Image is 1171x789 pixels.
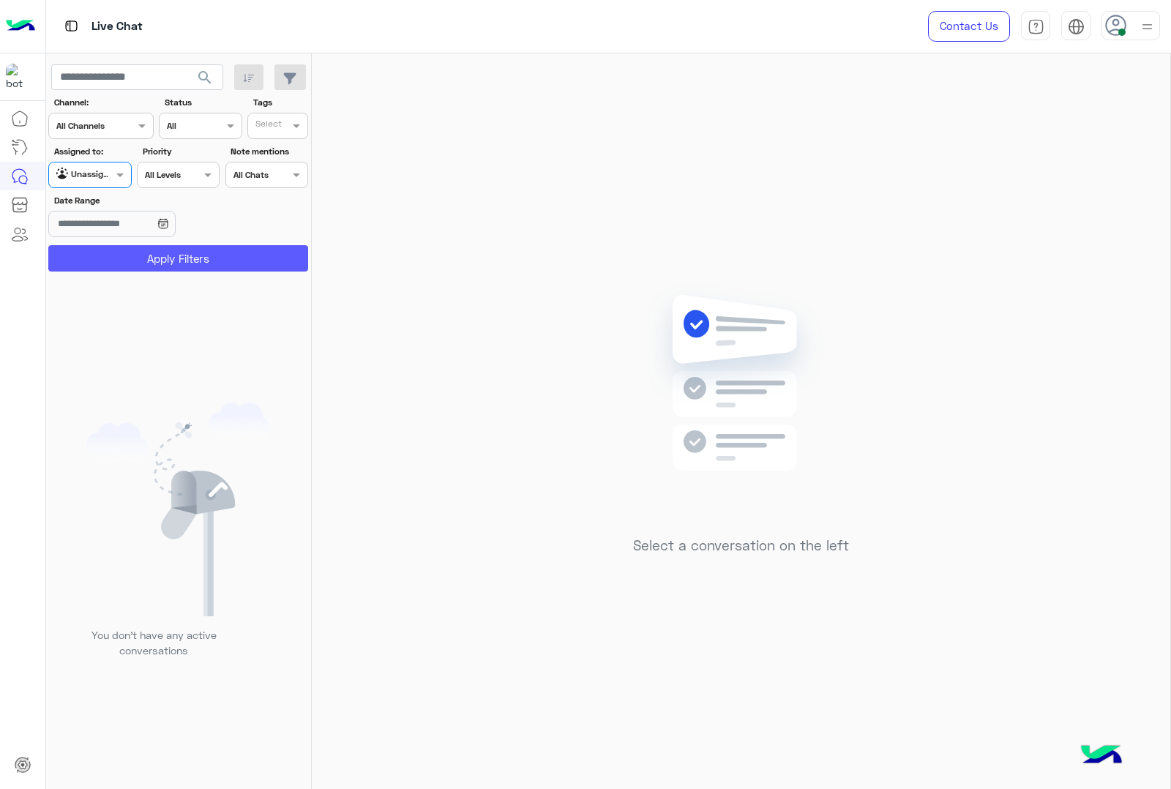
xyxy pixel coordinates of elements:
[253,117,282,134] div: Select
[196,69,214,86] span: search
[54,194,218,207] label: Date Range
[165,96,240,109] label: Status
[48,245,308,272] button: Apply Filters
[1138,18,1156,36] img: profile
[1068,18,1085,35] img: tab
[6,11,35,42] img: Logo
[86,403,271,616] img: empty users
[1076,730,1127,782] img: hulul-logo.png
[91,17,143,37] p: Live Chat
[633,537,849,554] h5: Select a conversation on the left
[54,145,130,158] label: Assigned to:
[143,145,218,158] label: Priority
[1028,18,1044,35] img: tab
[62,17,81,35] img: tab
[1021,11,1050,42] a: tab
[6,64,32,90] img: 713415422032625
[80,627,228,659] p: You don’t have any active conversations
[187,64,223,96] button: search
[635,283,847,526] img: no messages
[253,96,307,109] label: Tags
[231,145,306,158] label: Note mentions
[54,96,152,109] label: Channel:
[928,11,1010,42] a: Contact Us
